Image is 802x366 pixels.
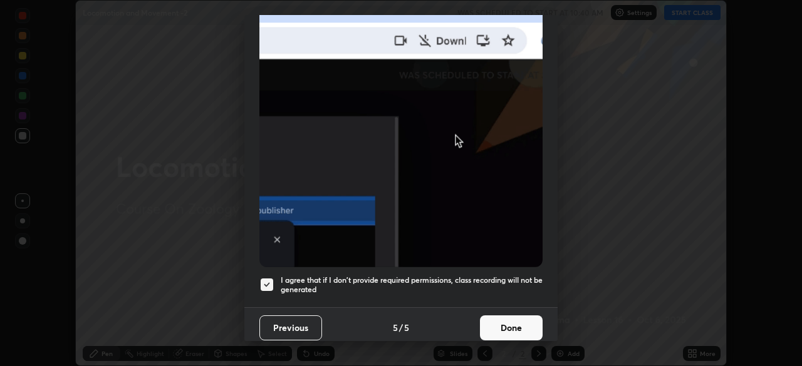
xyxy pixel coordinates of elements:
[399,321,403,334] h4: /
[259,315,322,340] button: Previous
[281,275,543,295] h5: I agree that if I don't provide required permissions, class recording will not be generated
[393,321,398,334] h4: 5
[404,321,409,334] h4: 5
[480,315,543,340] button: Done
